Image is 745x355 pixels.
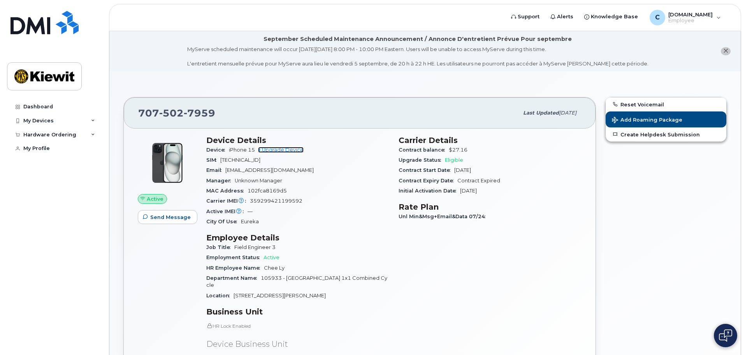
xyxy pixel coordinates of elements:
span: [DATE] [454,167,471,173]
span: Eureka [241,219,259,224]
span: [EMAIL_ADDRESS][DOMAIN_NAME] [225,167,314,173]
span: Location [206,293,234,298]
span: City Of Use [206,219,241,224]
span: Active [264,254,279,260]
span: Carrier IMEI [206,198,250,204]
span: Field Engineer 3 [234,244,276,250]
span: SIM [206,157,220,163]
span: Contract Expired [457,178,500,184]
img: Open chat [719,329,732,342]
span: iPhone 15 [229,147,255,153]
h3: Business Unit [206,307,389,316]
span: $27.16 [449,147,467,153]
span: Device [206,147,229,153]
span: Send Message [150,214,191,221]
h3: Device Details [206,136,389,145]
span: HR Employee Name [206,265,264,271]
span: Upgrade Status [399,157,445,163]
span: [DATE] [559,110,576,116]
p: HR Lock Enabled [206,323,389,329]
span: Active IMEI [206,208,248,214]
a: + Upgrade Device [258,147,304,153]
span: Add Roaming Package [612,117,682,124]
span: Chee Ly [264,265,285,271]
button: Send Message [138,210,197,224]
span: [STREET_ADDRESS][PERSON_NAME] [234,293,326,298]
span: 7959 [184,107,215,119]
span: Employment Status [206,254,264,260]
span: Contract balance [399,147,449,153]
span: Unknown Manager [235,178,282,184]
div: MyServe scheduled maintenance will occur [DATE][DATE] 8:00 PM - 10:00 PM Eastern. Users will be u... [187,46,648,67]
span: 105933 - [GEOGRAPHIC_DATA] 1x1 Combined Cycle [206,275,387,288]
button: close notification [721,47,731,55]
button: Add Roaming Package [606,111,726,127]
span: Active [147,195,163,203]
a: Create Helpdesk Submission [606,127,726,141]
span: 707 [138,107,215,119]
span: Department Name [206,275,261,281]
span: Email [206,167,225,173]
div: September Scheduled Maintenance Announcement / Annonce D'entretient Prévue Pour septembre [264,35,572,43]
span: Eligible [445,157,463,163]
span: [TECHNICAL_ID] [220,157,260,163]
span: Last updated [523,110,559,116]
span: Initial Activation Date [399,188,460,194]
span: Contract Expiry Date [399,178,457,184]
span: Manager [206,178,235,184]
span: 102fca8169d5 [248,188,287,194]
h3: Rate Plan [399,202,582,212]
span: Contract Start Date [399,167,454,173]
span: [DATE] [460,188,477,194]
span: MAC Address [206,188,248,194]
span: 359299421199592 [250,198,302,204]
button: Reset Voicemail [606,97,726,111]
img: iPhone_15_Black.png [144,140,191,186]
span: 502 [159,107,184,119]
span: — [248,208,253,214]
span: Unl Min&Msg+Email&Data 07/24 [399,214,489,219]
span: Job Title [206,244,234,250]
h3: Employee Details [206,233,389,242]
h3: Carrier Details [399,136,582,145]
p: Device Business Unit [206,339,389,350]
